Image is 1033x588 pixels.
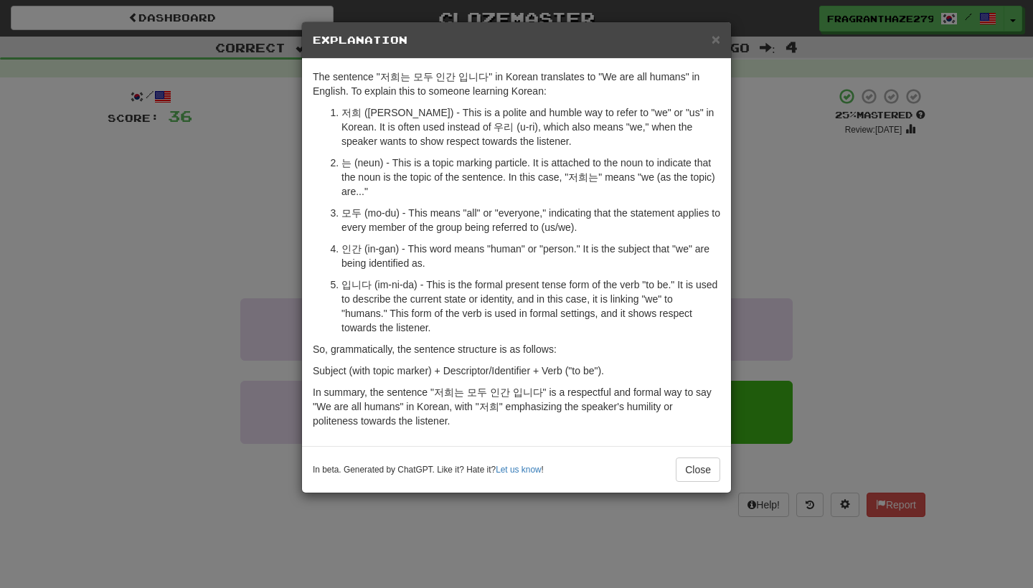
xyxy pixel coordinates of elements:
p: 모두 (mo-du) - This means "all" or "everyone," indicating that the statement applies to every membe... [341,206,720,234]
p: 입니다 (im-ni-da) - This is the formal present tense form of the verb "to be." It is used to describ... [341,278,720,335]
a: Let us know [496,465,541,475]
button: Close [712,32,720,47]
p: In summary, the sentence "저희는 모두 인간 입니다" is a respectful and formal way to say "We are all humans... [313,385,720,428]
p: Subject (with topic marker) + Descriptor/Identifier + Verb ("to be"). [313,364,720,378]
p: 인간 (in-gan) - This word means "human" or "person." It is the subject that "we" are being identifi... [341,242,720,270]
p: 는 (neun) - This is a topic marking particle. It is attached to the noun to indicate that the noun... [341,156,720,199]
small: In beta. Generated by ChatGPT. Like it? Hate it? ! [313,464,544,476]
p: 저희 ([PERSON_NAME]) - This is a polite and humble way to refer to "we" or "us" in Korean. It is of... [341,105,720,148]
h5: Explanation [313,33,720,47]
span: × [712,31,720,47]
p: So, grammatically, the sentence structure is as follows: [313,342,720,356]
button: Close [676,457,720,482]
p: The sentence "저희는 모두 인간 입니다" in Korean translates to "We are all humans" in English. To explain t... [313,70,720,98]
